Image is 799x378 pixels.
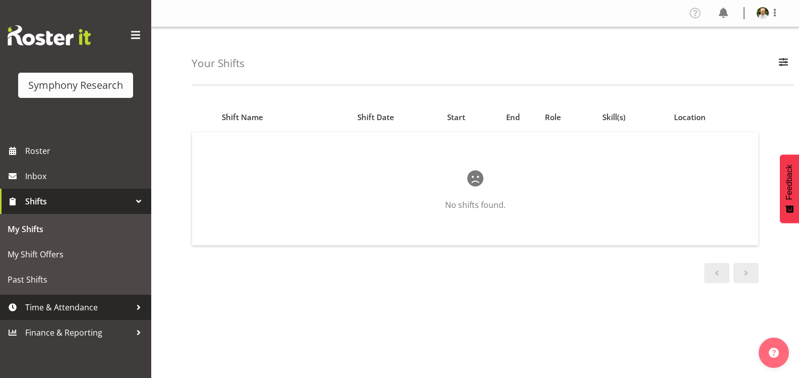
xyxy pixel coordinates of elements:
a: My Shift Offers [3,242,149,267]
span: Start [447,112,465,123]
span: End [506,112,520,123]
div: Symphony Research [28,78,123,93]
span: Skill(s) [602,112,626,123]
img: Rosterit website logo [8,25,91,45]
span: Shift Date [357,112,394,123]
span: Feedback [785,165,794,200]
a: My Shifts [3,217,149,242]
span: My Shift Offers [8,247,144,262]
h4: Your Shifts [192,58,244,69]
img: daniel-blairb741cf862b755b53f24b5ac22f8e6699.png [757,7,769,19]
span: Roster [25,143,146,158]
span: Location [674,112,706,123]
span: Shift Name [222,112,263,123]
button: Feedback - Show survey [780,154,799,223]
span: Inbox [25,169,146,184]
span: My Shifts [8,222,144,237]
span: Role [545,112,561,123]
button: Filter Employees [773,52,794,75]
p: No shifts found. [224,199,726,211]
span: Shifts [25,194,131,209]
span: Time & Attendance [25,300,131,315]
img: help-xxl-2.png [769,348,779,358]
span: Finance & Reporting [25,325,131,340]
span: Past Shifts [8,272,144,287]
a: Past Shifts [3,267,149,292]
